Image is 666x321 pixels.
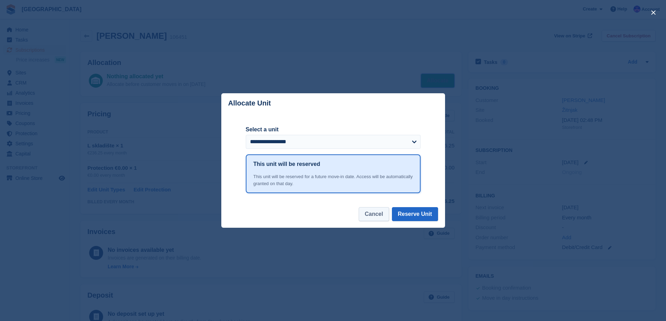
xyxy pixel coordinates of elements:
[246,125,421,134] label: Select a unit
[253,173,413,187] div: This unit will be reserved for a future move-in date. Access will be automatically granted on tha...
[648,7,659,18] button: close
[359,207,389,221] button: Cancel
[228,99,271,107] p: Allocate Unit
[392,207,438,221] button: Reserve Unit
[253,160,320,168] h1: This unit will be reserved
